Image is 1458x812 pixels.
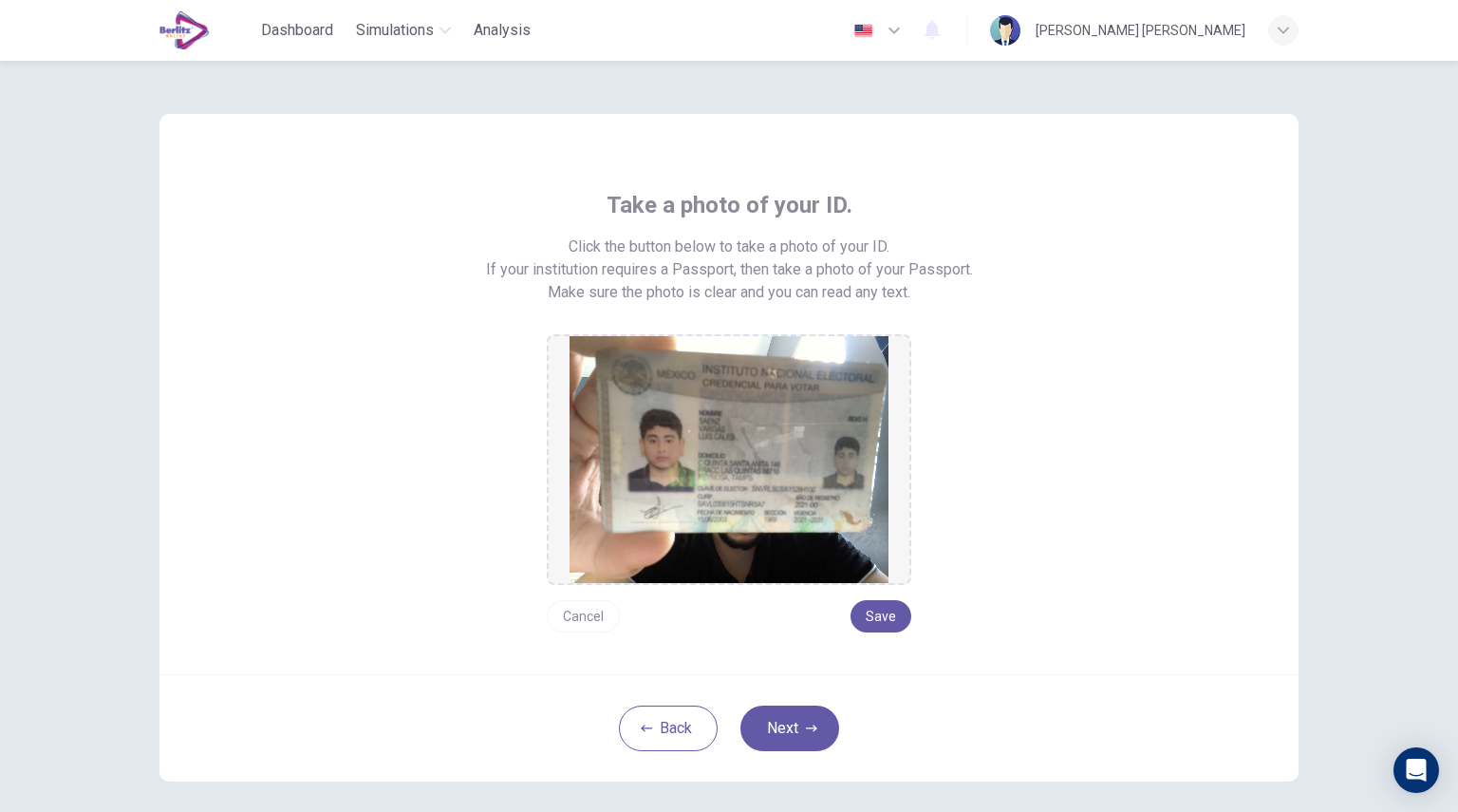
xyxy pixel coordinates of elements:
[348,13,458,47] button: Simulations
[570,336,888,583] img: preview screemshot
[261,19,333,42] span: Dashboard
[474,19,531,42] span: Analysis
[466,13,538,47] button: Analysis
[1036,19,1245,42] div: [PERSON_NAME] [PERSON_NAME]
[253,13,341,47] button: Dashboard
[159,11,253,49] a: EduSynch logo
[1393,747,1439,793] div: Open Intercom Messenger
[851,24,875,38] img: en
[548,281,910,304] span: Make sure the photo is clear and you can read any text.
[159,11,210,49] img: EduSynch logo
[607,190,852,220] span: Take a photo of your ID.
[850,600,911,633] button: Save
[547,600,620,633] button: Cancel
[990,15,1020,46] img: Profile picture
[740,706,839,751] button: Next
[486,236,973,281] span: Click the button below to take a photo of your ID. If your institution requires a Passport, then ...
[619,706,718,751] button: Back
[356,19,434,42] span: Simulations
